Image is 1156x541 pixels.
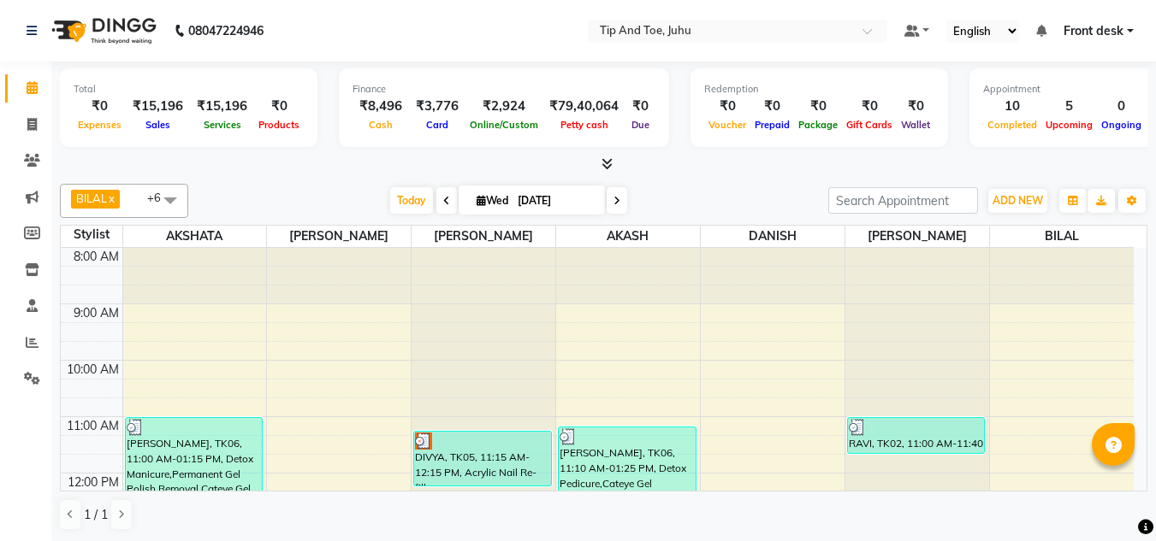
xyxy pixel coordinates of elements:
[794,97,842,116] div: ₹0
[84,506,108,524] span: 1 / 1
[76,191,107,205] span: BILAL
[107,191,115,205] a: x
[842,119,897,131] span: Gift Cards
[365,119,397,131] span: Cash
[1097,97,1146,116] div: 0
[44,7,161,55] img: logo
[126,97,190,116] div: ₹15,196
[422,119,453,131] span: Card
[1097,119,1146,131] span: Ongoing
[627,119,654,131] span: Due
[414,432,551,485] div: DIVYA, TK05, 11:15 AM-12:15 PM, Acrylic Nail Re-fills
[845,226,989,247] span: [PERSON_NAME]
[1041,97,1097,116] div: 5
[353,82,655,97] div: Finance
[63,417,122,435] div: 11:00 AM
[625,97,655,116] div: ₹0
[472,194,513,207] span: Wed
[848,418,985,453] div: RAVI, TK02, 11:00 AM-11:40 AM, Haircut
[704,119,750,131] span: Voucher
[513,188,598,214] input: 2025-09-03
[556,226,700,247] span: AKASH
[701,226,845,247] span: DANISH
[254,97,304,116] div: ₹0
[74,97,126,116] div: ₹0
[353,97,409,116] div: ₹8,496
[993,194,1043,207] span: ADD NEW
[70,304,122,322] div: 9:00 AM
[556,119,613,131] span: Petty cash
[1041,119,1097,131] span: Upcoming
[123,226,267,247] span: AKSHATA
[983,119,1041,131] span: Completed
[412,226,555,247] span: [PERSON_NAME]
[794,119,842,131] span: Package
[254,119,304,131] span: Products
[1084,473,1139,524] iframe: chat widget
[465,97,542,116] div: ₹2,924
[1064,22,1123,40] span: Front desk
[897,119,934,131] span: Wallet
[542,97,625,116] div: ₹79,40,064
[409,97,465,116] div: ₹3,776
[990,226,1134,247] span: BILAL
[141,119,175,131] span: Sales
[199,119,246,131] span: Services
[750,97,794,116] div: ₹0
[465,119,542,131] span: Online/Custom
[897,97,934,116] div: ₹0
[750,119,794,131] span: Prepaid
[64,473,122,491] div: 12:00 PM
[390,187,433,214] span: Today
[61,226,122,244] div: Stylist
[704,82,934,97] div: Redemption
[983,97,1041,116] div: 10
[63,361,122,379] div: 10:00 AM
[704,97,750,116] div: ₹0
[74,119,126,131] span: Expenses
[74,82,304,97] div: Total
[188,7,264,55] b: 08047224946
[842,97,897,116] div: ₹0
[988,189,1047,213] button: ADD NEW
[828,187,978,214] input: Search Appointment
[70,248,122,266] div: 8:00 AM
[147,191,174,204] span: +6
[190,97,254,116] div: ₹15,196
[267,226,411,247] span: [PERSON_NAME]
